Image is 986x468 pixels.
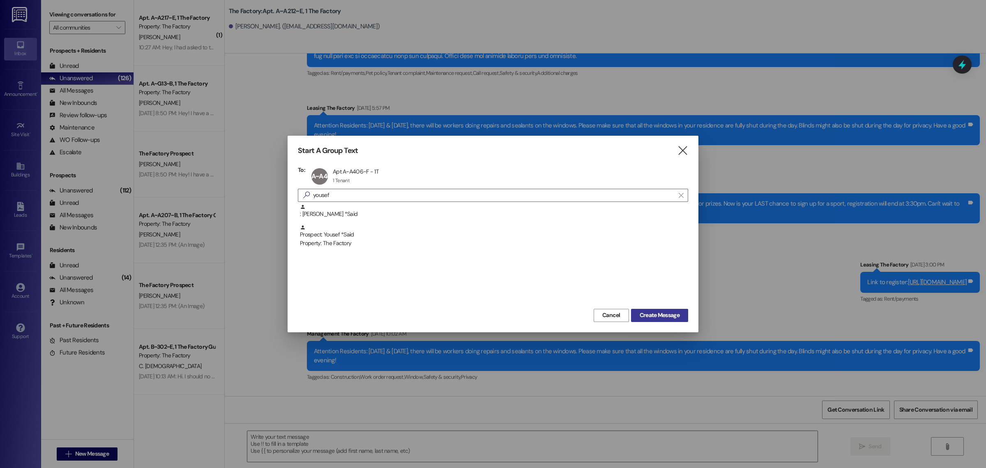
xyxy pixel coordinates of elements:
[298,225,688,245] div: Prospect: Yousef *SaidProperty: The Factory
[300,239,688,248] div: Property: The Factory
[298,204,688,225] div: : [PERSON_NAME] *Said
[631,309,688,322] button: Create Message
[333,177,350,184] div: 1 Tenant
[333,168,379,175] div: Apt A~A406~F - 1T
[300,204,688,218] div: : [PERSON_NAME] *Said
[677,146,688,155] i: 
[675,189,688,202] button: Clear text
[594,309,629,322] button: Cancel
[679,192,683,199] i: 
[300,225,688,248] div: Prospect: Yousef *Said
[640,311,680,320] span: Create Message
[313,190,675,201] input: Search for any contact or apartment
[602,311,620,320] span: Cancel
[298,146,358,155] h3: Start A Group Text
[311,172,342,181] span: A~A406~F
[298,166,305,174] h3: To:
[300,191,313,199] i: 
